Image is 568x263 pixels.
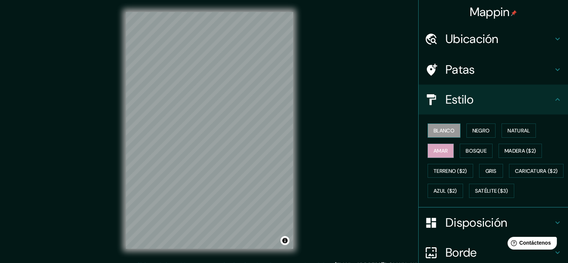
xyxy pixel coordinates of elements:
button: Azul ($2) [428,184,463,198]
div: Disposición [419,208,568,238]
button: Madera ($2) [499,144,542,158]
font: Estilo [446,92,474,107]
font: Caricatura ($2) [515,168,558,174]
font: Disposición [446,215,507,230]
button: Satélite ($3) [469,184,514,198]
font: Satélite ($3) [475,188,508,195]
font: Madera ($2) [505,147,536,154]
div: Ubicación [419,24,568,54]
iframe: Lanzador de widgets de ayuda [502,234,560,255]
font: Negro [472,127,490,134]
font: Azul ($2) [434,188,457,195]
button: Caricatura ($2) [509,164,564,178]
div: Estilo [419,85,568,114]
button: Amar [428,144,454,158]
font: Bosque [466,147,487,154]
button: Bosque [460,144,493,158]
button: Blanco [428,123,460,138]
div: Patas [419,55,568,85]
font: Mappin [470,4,510,20]
button: Gris [479,164,503,178]
img: pin-icon.png [511,10,517,16]
button: Negro [466,123,496,138]
font: Terreno ($2) [434,168,467,174]
canvas: Mapa [126,12,293,249]
button: Terreno ($2) [428,164,473,178]
button: Activar o desactivar atribución [280,236,289,245]
font: Gris [485,168,497,174]
font: Patas [446,62,475,77]
button: Natural [502,123,536,138]
font: Ubicación [446,31,499,47]
font: Natural [508,127,530,134]
font: Blanco [434,127,454,134]
font: Amar [434,147,448,154]
font: Borde [446,245,477,260]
